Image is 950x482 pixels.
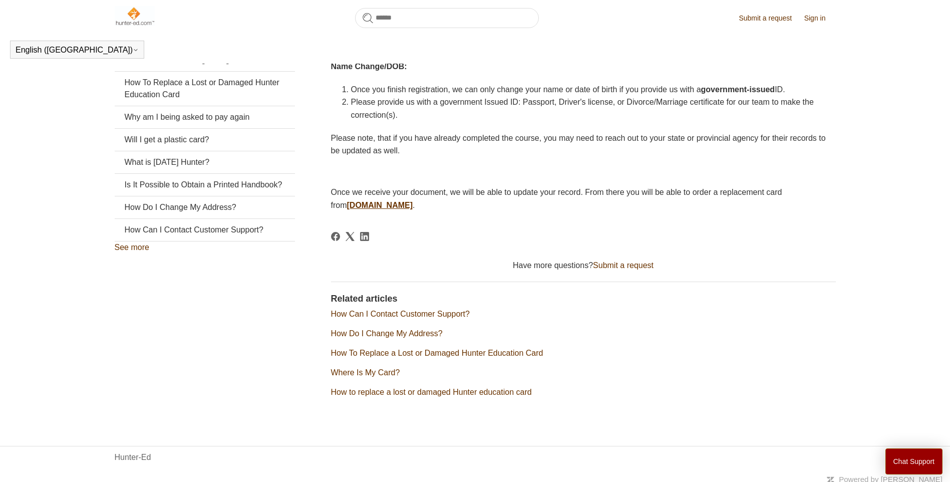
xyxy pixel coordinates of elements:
[360,232,369,241] a: LinkedIn
[701,85,775,94] strong: government-issued
[331,134,826,155] span: Please note, that if you have already completed the course, you may need to reach out to your sta...
[331,388,532,396] a: How to replace a lost or damaged Hunter education card
[115,106,295,128] a: Why am I being asked to pay again
[115,196,295,218] a: How Do I Change My Address?
[115,72,295,106] a: How To Replace a Lost or Damaged Hunter Education Card
[346,232,355,241] a: X Corp
[115,6,155,26] img: Hunter-Ed Help Center home page
[351,85,785,94] span: Once you finish registration, we can only change your name or date of birth if you provide us wit...
[16,46,139,55] button: English ([GEOGRAPHIC_DATA])
[347,201,413,209] a: [DOMAIN_NAME]
[413,201,415,209] span: .
[360,232,369,241] svg: Share this page on LinkedIn
[355,8,539,28] input: Search
[331,368,400,377] a: Where Is My Card?
[885,448,943,474] button: Chat Support
[115,451,151,463] a: Hunter-Ed
[331,188,782,209] span: Once we receive your document, we will be able to update your record. From there you will be able...
[593,261,654,270] a: Submit a request
[115,151,295,173] a: What is [DATE] Hunter?
[331,232,340,241] a: Facebook
[331,329,443,338] a: How Do I Change My Address?
[331,62,407,71] strong: Name Change/DOB:
[331,292,836,306] h2: Related articles
[331,349,543,357] a: How To Replace a Lost or Damaged Hunter Education Card
[351,98,814,119] span: Please provide us with a government Issued ID: Passport, Driver's license, or Divorce/Marriage ce...
[331,310,470,318] a: How Can I Contact Customer Support?
[331,232,340,241] svg: Share this page on Facebook
[331,260,836,272] div: Have more questions?
[115,174,295,196] a: Is It Possible to Obtain a Printed Handbook?
[346,232,355,241] svg: Share this page on X Corp
[115,219,295,241] a: How Can I Contact Customer Support?
[115,129,295,151] a: Will I get a plastic card?
[115,243,149,252] a: See more
[804,13,836,24] a: Sign in
[739,13,802,24] a: Submit a request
